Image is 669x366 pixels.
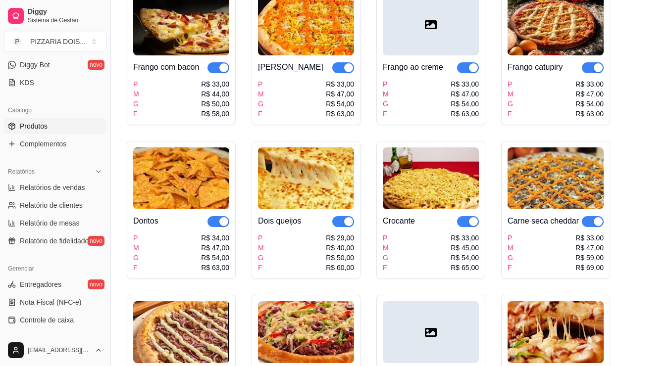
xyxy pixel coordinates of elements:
[4,233,106,249] a: Relatório de fidelidadenovo
[508,79,514,89] div: P
[133,79,139,89] div: P
[451,233,479,243] div: R$ 33,00
[575,109,604,119] div: R$ 63,00
[326,89,354,99] div: R$ 47,00
[201,263,229,273] div: R$ 63,00
[451,253,479,263] div: R$ 54,00
[201,233,229,243] div: R$ 34,00
[20,139,66,149] span: Complementos
[258,215,301,227] div: Dois queijos
[4,338,106,362] button: [EMAIL_ADDRESS][DOMAIN_NAME]
[20,236,89,246] span: Relatório de fidelidade
[326,79,354,89] div: R$ 33,00
[258,79,264,89] div: P
[201,79,229,89] div: R$ 33,00
[28,16,103,24] span: Sistema de Gestão
[201,89,229,99] div: R$ 44,00
[383,243,389,253] div: M
[326,109,354,119] div: R$ 63,00
[201,253,229,263] div: R$ 54,00
[20,200,83,210] span: Relatório de clientes
[508,301,604,363] img: product-image
[258,263,264,273] div: F
[508,215,579,227] div: Carne seca cheddar
[133,147,229,209] img: product-image
[4,57,106,73] a: Diggy Botnovo
[326,99,354,109] div: R$ 54,00
[20,183,85,192] span: Relatórios de vendas
[508,89,514,99] div: M
[508,147,604,209] img: product-image
[4,102,106,118] div: Catálogo
[133,233,139,243] div: P
[133,61,199,73] div: Frango com bacon
[383,215,415,227] div: Crocante
[20,60,50,70] span: Diggy Bot
[383,147,479,209] img: product-image
[326,233,354,243] div: R$ 29,00
[575,263,604,273] div: R$ 69,00
[575,253,604,263] div: R$ 59,00
[508,99,514,109] div: G
[383,79,389,89] div: P
[4,197,106,213] a: Relatório de clientes
[383,99,389,109] div: G
[258,109,264,119] div: F
[20,333,73,343] span: Controle de fiado
[258,147,354,209] img: product-image
[326,243,354,253] div: R$ 40,00
[508,243,514,253] div: M
[133,109,139,119] div: F
[383,89,389,99] div: M
[4,276,106,292] a: Entregadoresnovo
[575,243,604,253] div: R$ 47,00
[201,99,229,109] div: R$ 50,00
[575,79,604,89] div: R$ 33,00
[12,37,22,46] span: P
[4,294,106,310] a: Nota Fiscal (NFC-e)
[451,243,479,253] div: R$ 45,00
[30,37,86,46] div: PIZZARIA DOIS ...
[201,109,229,119] div: R$ 58,00
[4,4,106,28] a: DiggySistema de Gestão
[451,89,479,99] div: R$ 47,00
[4,312,106,328] a: Controle de caixa
[258,301,354,363] img: product-image
[451,79,479,89] div: R$ 33,00
[258,89,264,99] div: M
[326,253,354,263] div: R$ 50,00
[20,315,74,325] span: Controle de caixa
[20,121,48,131] span: Produtos
[508,263,514,273] div: F
[383,61,443,73] div: Frango ao creme
[28,346,91,354] span: [EMAIL_ADDRESS][DOMAIN_NAME]
[133,253,139,263] div: G
[383,253,389,263] div: G
[508,253,514,263] div: G
[383,233,389,243] div: P
[258,243,264,253] div: M
[133,243,139,253] div: M
[4,261,106,276] div: Gerenciar
[258,99,264,109] div: G
[133,215,158,227] div: Doritos
[258,61,323,73] div: [PERSON_NAME]
[575,89,604,99] div: R$ 47,00
[4,118,106,134] a: Produtos
[451,263,479,273] div: R$ 65,00
[8,168,35,176] span: Relatórios
[575,233,604,243] div: R$ 33,00
[28,7,103,16] span: Diggy
[20,279,61,289] span: Entregadores
[383,109,389,119] div: F
[133,263,139,273] div: F
[20,218,80,228] span: Relatório de mesas
[4,330,106,346] a: Controle de fiado
[451,109,479,119] div: R$ 63,00
[20,78,34,88] span: KDS
[508,233,514,243] div: P
[575,99,604,109] div: R$ 54,00
[451,99,479,109] div: R$ 54,00
[133,89,139,99] div: M
[4,180,106,195] a: Relatórios de vendas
